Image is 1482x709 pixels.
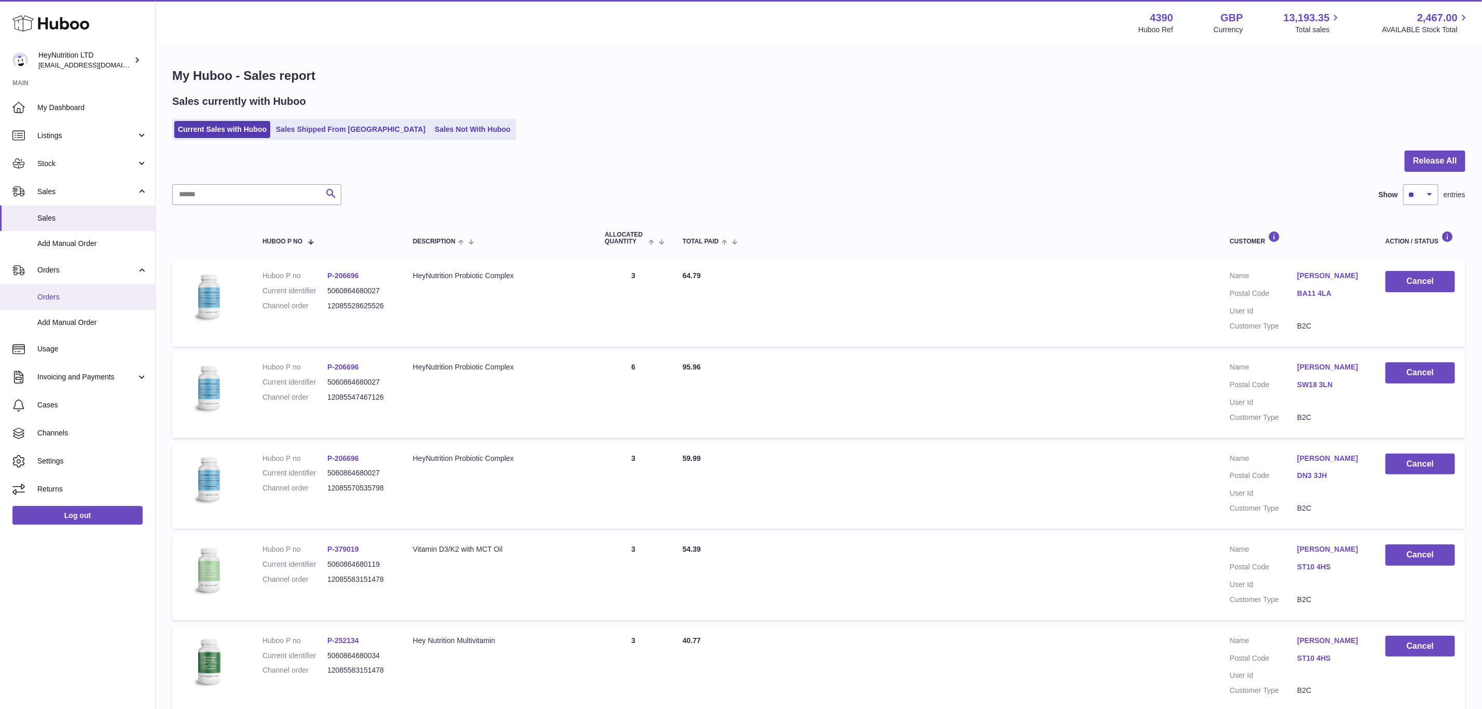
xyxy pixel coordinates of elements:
div: HeyNutrition Probiotic Complex [413,362,584,372]
button: Release All [1405,151,1465,172]
dt: Name [1230,454,1297,466]
dd: B2C [1297,321,1365,331]
a: ST10 4HS [1297,653,1365,663]
a: ST10 4HS [1297,562,1365,572]
div: HeyNutrition Probiotic Complex [413,454,584,463]
dt: Customer Type [1230,686,1297,696]
dt: Name [1230,271,1297,283]
img: 43901725566257.jpg [183,544,234,596]
dt: User Id [1230,671,1297,680]
span: Returns [37,484,147,494]
span: Invoicing and Payments [37,372,136,382]
dt: Customer Type [1230,503,1297,513]
a: 13,193.35 Total sales [1283,11,1341,35]
img: 43901725567703.jpeg [183,454,234,506]
button: Cancel [1386,544,1455,566]
span: 54.39 [683,545,701,553]
dt: Huboo P no [262,271,327,281]
a: [PERSON_NAME] [1297,362,1365,372]
dt: Channel order [262,483,327,493]
a: [PERSON_NAME] [1297,636,1365,646]
dd: 5060864680119 [327,560,392,569]
span: Sales [37,187,136,197]
div: HeyNutrition Probiotic Complex [413,271,584,281]
dt: Channel order [262,665,327,675]
div: HeyNutrition LTD [38,50,132,70]
dt: Current identifier [262,286,327,296]
img: 43901725567703.jpeg [183,271,234,323]
span: entries [1444,190,1465,200]
a: P-206696 [327,271,359,280]
dd: 5060864680027 [327,468,392,478]
span: My Dashboard [37,103,147,113]
dd: 12085583151478 [327,575,392,584]
span: Total sales [1295,25,1341,35]
div: Customer [1230,231,1365,245]
a: Sales Shipped From [GEOGRAPHIC_DATA] [272,121,429,138]
span: 2,467.00 [1417,11,1458,25]
span: 95.96 [683,363,701,371]
dt: User Id [1230,580,1297,590]
span: ALLOCATED Quantity [605,231,646,245]
span: Add Manual Order [37,318,147,328]
span: Sales [37,213,147,223]
td: 3 [594,534,672,620]
dt: Current identifier [262,377,327,387]
dd: 5060864680027 [327,377,392,387]
span: Stock [37,159,136,169]
h2: Sales currently with Huboo [172,94,306,108]
dt: Customer Type [1230,321,1297,331]
span: Cases [37,400,147,410]
a: SW18 3LN [1297,380,1365,390]
td: 3 [594,443,672,529]
div: Huboo Ref [1139,25,1173,35]
span: Huboo P no [262,238,302,245]
a: Log out [12,506,143,525]
img: 43901725567703.jpeg [183,362,234,414]
a: [PERSON_NAME] [1297,454,1365,463]
dt: Channel order [262,392,327,402]
a: P-252134 [327,636,359,645]
dd: B2C [1297,686,1365,696]
dt: Channel order [262,301,327,311]
dt: User Id [1230,306,1297,316]
dd: 5060864680027 [327,286,392,296]
a: Current Sales with Huboo [174,121,270,138]
span: 59.99 [683,454,701,462]
dt: User Id [1230,488,1297,498]
button: Cancel [1386,636,1455,657]
dt: Current identifier [262,468,327,478]
dt: Name [1230,544,1297,557]
dt: Postal Code [1230,562,1297,575]
span: [EMAIL_ADDRESS][DOMAIN_NAME] [38,61,153,69]
a: Sales Not With Huboo [431,121,514,138]
dt: Huboo P no [262,362,327,372]
td: 3 [594,261,672,347]
strong: 4390 [1150,11,1173,25]
button: Cancel [1386,362,1455,384]
dt: Postal Code [1230,289,1297,301]
dd: B2C [1297,413,1365,422]
dd: 12085528625526 [327,301,392,311]
a: P-379019 [327,545,359,553]
div: Currency [1214,25,1243,35]
dt: Postal Code [1230,471,1297,483]
dd: B2C [1297,503,1365,513]
a: P-206696 [327,454,359,462]
span: Usage [37,344,147,354]
dd: 5060864680034 [327,651,392,661]
h1: My Huboo - Sales report [172,67,1465,84]
span: 40.77 [683,636,701,645]
dt: Huboo P no [262,454,327,463]
button: Cancel [1386,454,1455,475]
dt: Customer Type [1230,413,1297,422]
div: Hey Nutrition Multivitamin [413,636,584,646]
img: 43901725567377.jpeg [183,636,234,688]
td: 6 [594,352,672,438]
dt: Postal Code [1230,380,1297,392]
a: [PERSON_NAME] [1297,544,1365,554]
dd: 12085547467126 [327,392,392,402]
strong: GBP [1221,11,1243,25]
dd: B2C [1297,595,1365,605]
a: DN3 3JH [1297,471,1365,481]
